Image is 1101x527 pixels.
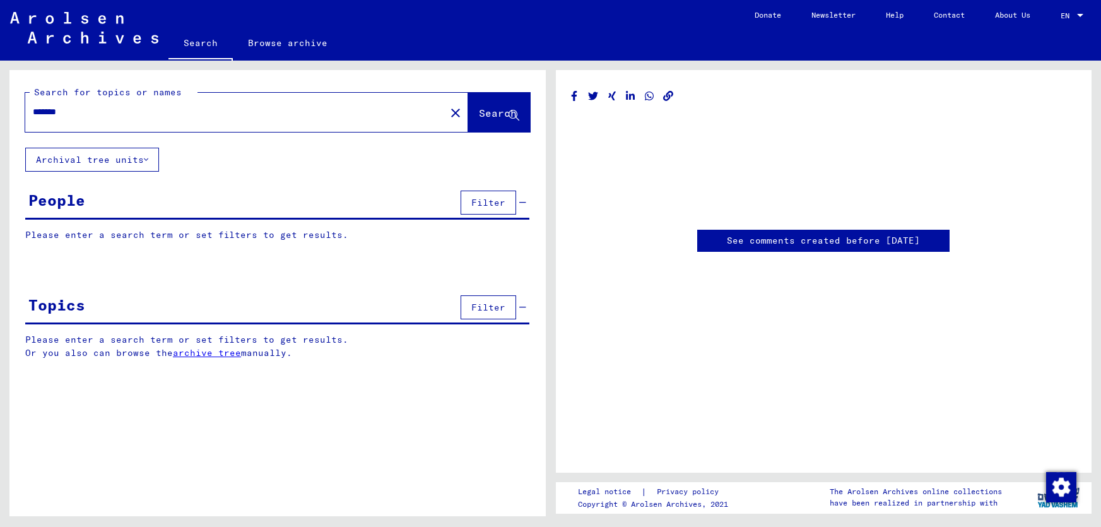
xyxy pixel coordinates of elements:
[173,347,241,358] a: archive tree
[624,88,637,104] button: Share on LinkedIn
[448,105,463,121] mat-icon: close
[727,234,920,247] a: See comments created before [DATE]
[830,497,1002,509] p: have been realized in partnership with
[647,485,734,499] a: Privacy policy
[1061,11,1075,20] span: EN
[830,486,1002,497] p: The Arolsen Archives online collections
[662,88,675,104] button: Copy link
[1035,482,1082,513] img: yv_logo.png
[578,485,641,499] a: Legal notice
[10,12,158,44] img: Arolsen_neg.svg
[443,100,468,125] button: Clear
[578,499,734,510] p: Copyright © Arolsen Archives, 2021
[471,197,505,208] span: Filter
[643,88,656,104] button: Share on WhatsApp
[28,189,85,211] div: People
[25,228,529,242] p: Please enter a search term or set filters to get results.
[606,88,619,104] button: Share on Xing
[28,293,85,316] div: Topics
[479,107,517,119] span: Search
[587,88,600,104] button: Share on Twitter
[578,485,734,499] div: |
[34,86,182,98] mat-label: Search for topics or names
[25,333,530,360] p: Please enter a search term or set filters to get results. Or you also can browse the manually.
[25,148,159,172] button: Archival tree units
[233,28,343,58] a: Browse archive
[1046,472,1076,502] img: Change consent
[168,28,233,61] a: Search
[468,93,530,132] button: Search
[461,295,516,319] button: Filter
[568,88,581,104] button: Share on Facebook
[471,302,505,313] span: Filter
[461,191,516,215] button: Filter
